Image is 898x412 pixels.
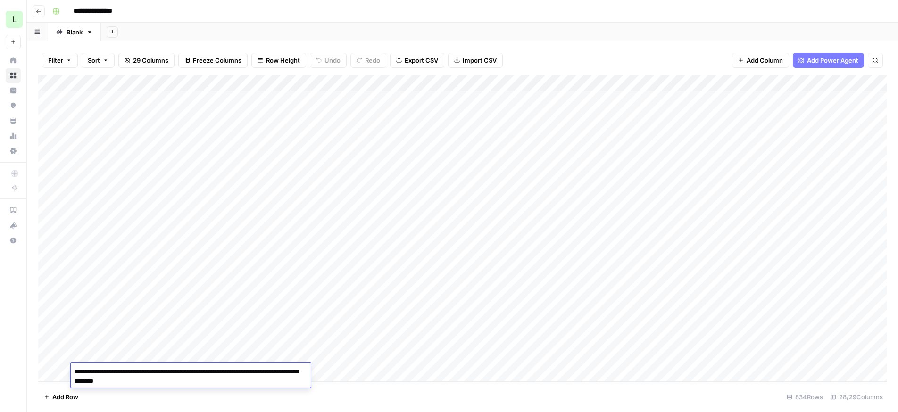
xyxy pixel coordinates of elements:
[38,389,84,404] button: Add Row
[42,53,78,68] button: Filter
[52,392,78,402] span: Add Row
[48,56,63,65] span: Filter
[48,23,101,41] a: Blank
[463,56,497,65] span: Import CSV
[365,56,380,65] span: Redo
[6,98,21,113] a: Opportunities
[747,56,783,65] span: Add Column
[88,56,100,65] span: Sort
[67,27,83,37] div: Blank
[6,53,21,68] a: Home
[732,53,789,68] button: Add Column
[783,389,827,404] div: 834 Rows
[6,218,21,233] button: What's new?
[6,218,20,232] div: What's new?
[266,56,300,65] span: Row Height
[324,56,341,65] span: Undo
[6,233,21,248] button: Help + Support
[405,56,438,65] span: Export CSV
[448,53,503,68] button: Import CSV
[118,53,175,68] button: 29 Columns
[133,56,168,65] span: 29 Columns
[793,53,864,68] button: Add Power Agent
[807,56,858,65] span: Add Power Agent
[178,53,248,68] button: Freeze Columns
[6,83,21,98] a: Insights
[6,143,21,158] a: Settings
[193,56,241,65] span: Freeze Columns
[6,8,21,31] button: Workspace: Lob
[251,53,306,68] button: Row Height
[6,68,21,83] a: Browse
[6,128,21,143] a: Usage
[82,53,115,68] button: Sort
[310,53,347,68] button: Undo
[827,389,887,404] div: 28/29 Columns
[390,53,444,68] button: Export CSV
[6,203,21,218] a: AirOps Academy
[350,53,386,68] button: Redo
[6,113,21,128] a: Your Data
[12,14,17,25] span: L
